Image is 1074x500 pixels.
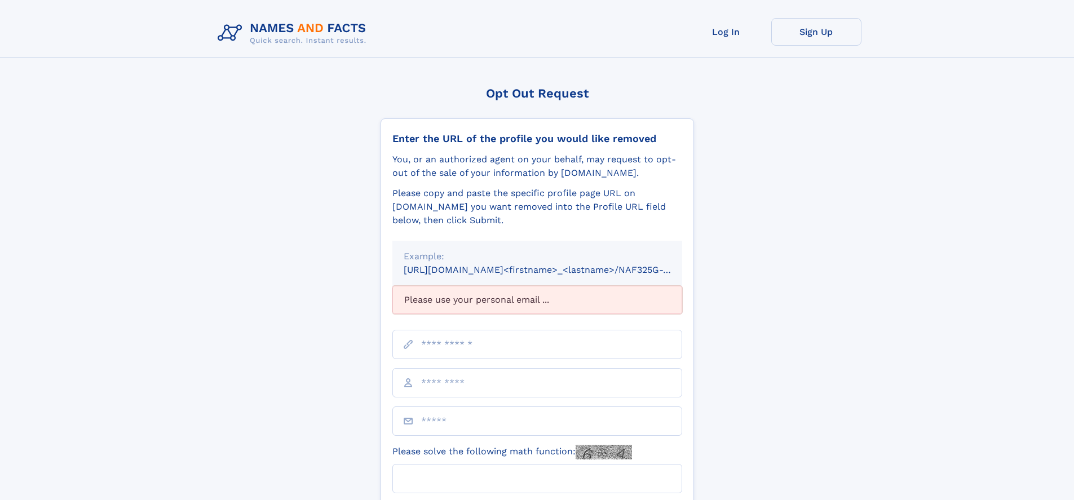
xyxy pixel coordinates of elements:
div: Please copy and paste the specific profile page URL on [DOMAIN_NAME] you want removed into the Pr... [392,187,682,227]
small: [URL][DOMAIN_NAME]<firstname>_<lastname>/NAF325G-xxxxxxxx [404,264,704,275]
div: Please use your personal email ... [392,286,682,314]
a: Sign Up [771,18,861,46]
a: Log In [681,18,771,46]
div: Enter the URL of the profile you would like removed [392,132,682,145]
label: Please solve the following math function: [392,445,632,459]
div: You, or an authorized agent on your behalf, may request to opt-out of the sale of your informatio... [392,153,682,180]
div: Example: [404,250,671,263]
div: Opt Out Request [381,86,694,100]
img: Logo Names and Facts [213,18,375,48]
